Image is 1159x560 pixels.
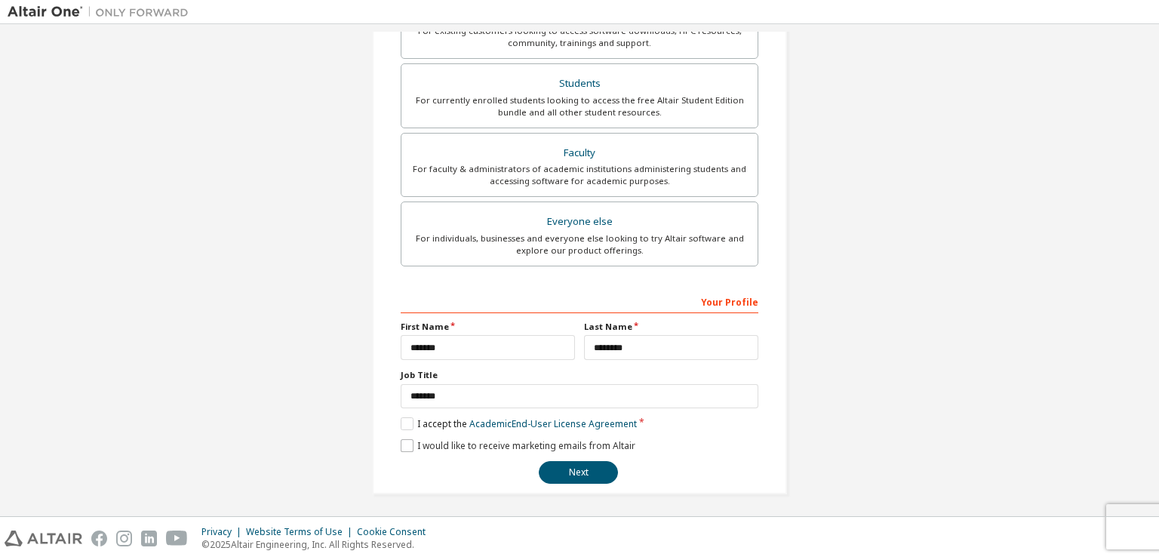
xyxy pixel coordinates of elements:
[116,531,132,546] img: instagram.svg
[401,289,758,313] div: Your Profile
[401,439,635,452] label: I would like to receive marketing emails from Altair
[410,25,749,49] div: For existing customers looking to access software downloads, HPC resources, community, trainings ...
[401,321,575,333] label: First Name
[141,531,157,546] img: linkedin.svg
[469,417,637,430] a: Academic End-User License Agreement
[410,163,749,187] div: For faculty & administrators of academic institutions administering students and accessing softwa...
[166,531,188,546] img: youtube.svg
[410,73,749,94] div: Students
[201,538,435,551] p: © 2025 Altair Engineering, Inc. All Rights Reserved.
[357,526,435,538] div: Cookie Consent
[584,321,758,333] label: Last Name
[8,5,196,20] img: Altair One
[401,369,758,381] label: Job Title
[410,94,749,118] div: For currently enrolled students looking to access the free Altair Student Edition bundle and all ...
[246,526,357,538] div: Website Terms of Use
[410,232,749,257] div: For individuals, businesses and everyone else looking to try Altair software and explore our prod...
[539,461,618,484] button: Next
[91,531,107,546] img: facebook.svg
[410,211,749,232] div: Everyone else
[201,526,246,538] div: Privacy
[5,531,82,546] img: altair_logo.svg
[401,417,637,430] label: I accept the
[410,143,749,164] div: Faculty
